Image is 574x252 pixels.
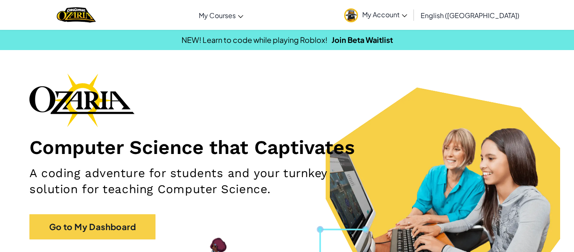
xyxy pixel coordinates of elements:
span: My Account [362,10,407,19]
h1: Computer Science that Captivates [29,135,545,159]
a: Go to My Dashboard [29,214,155,239]
h2: A coding adventure for students and your turnkey solution for teaching Computer Science. [29,165,374,197]
img: avatar [344,8,358,22]
a: Ozaria by CodeCombat logo [57,6,96,24]
span: NEW! Learn to code while playing Roblox! [182,35,327,45]
a: Join Beta Waitlist [332,35,393,45]
span: English ([GEOGRAPHIC_DATA]) [421,11,519,20]
img: Home [57,6,96,24]
a: My Courses [195,4,248,27]
a: English ([GEOGRAPHIC_DATA]) [416,4,524,27]
a: My Account [340,2,411,28]
img: Ozaria branding logo [29,73,134,127]
span: My Courses [199,11,236,20]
